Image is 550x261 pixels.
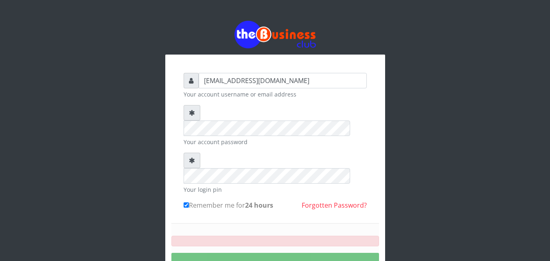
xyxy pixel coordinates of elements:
small: Your account password [184,138,367,146]
small: Your account username or email address [184,90,367,99]
label: Remember me for [184,200,273,210]
input: Username or email address [199,73,367,88]
small: Your login pin [184,185,367,194]
b: 24 hours [245,201,273,210]
a: Forgotten Password? [302,201,367,210]
input: Remember me for24 hours [184,202,189,208]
